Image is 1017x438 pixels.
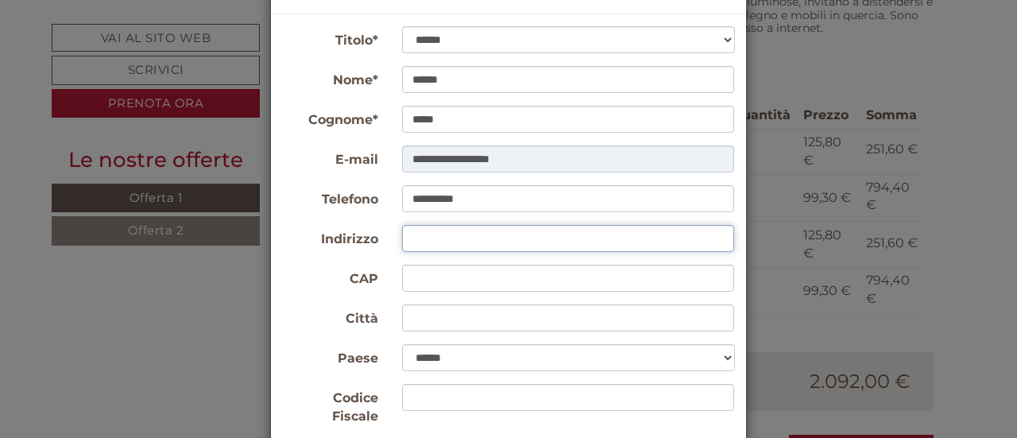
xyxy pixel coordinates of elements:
div: [GEOGRAPHIC_DATA] [24,46,266,59]
label: Città [271,304,390,328]
div: Buon giorno, come possiamo aiutarla? [12,43,274,91]
small: 09:02 [24,77,266,88]
label: Nome* [271,66,390,90]
label: E-mail [271,145,390,169]
label: Cognome* [271,106,390,130]
label: Codice Fiscale [271,384,390,426]
label: Telefono [271,185,390,209]
label: Paese [271,344,390,368]
label: CAP [271,265,390,289]
label: Indirizzo [271,225,390,249]
div: martedì [273,12,353,39]
label: Titolo* [271,26,390,50]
